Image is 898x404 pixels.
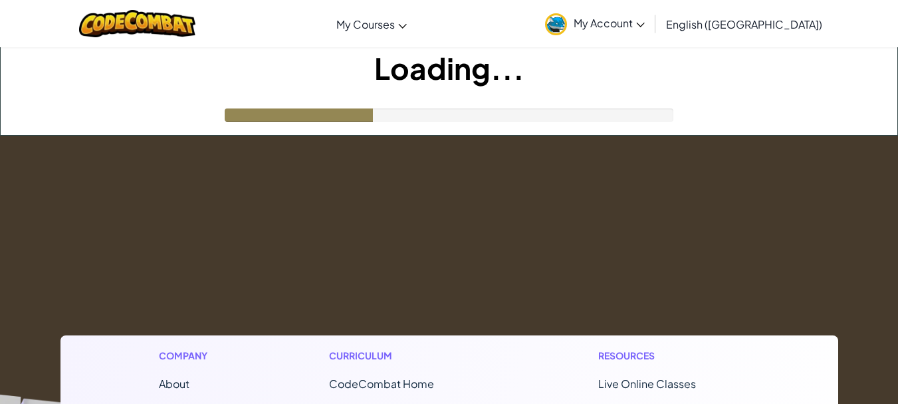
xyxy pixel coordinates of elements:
[79,10,195,37] img: CodeCombat logo
[545,13,567,35] img: avatar
[330,6,413,42] a: My Courses
[336,17,395,31] span: My Courses
[538,3,651,45] a: My Account
[659,6,829,42] a: English ([GEOGRAPHIC_DATA])
[159,349,221,363] h1: Company
[159,377,189,391] a: About
[598,377,696,391] a: Live Online Classes
[574,16,645,30] span: My Account
[598,349,740,363] h1: Resources
[666,17,822,31] span: English ([GEOGRAPHIC_DATA])
[329,349,490,363] h1: Curriculum
[329,377,434,391] span: CodeCombat Home
[1,47,897,89] h1: Loading...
